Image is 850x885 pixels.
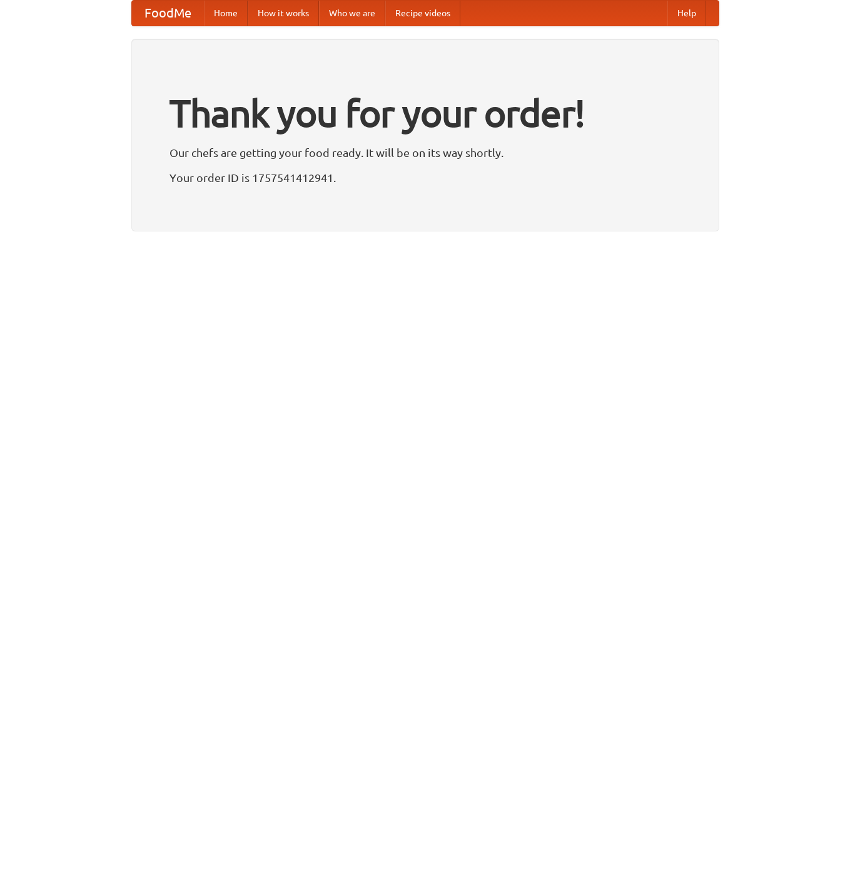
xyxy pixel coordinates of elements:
h1: Thank you for your order! [169,83,681,143]
a: How it works [248,1,319,26]
a: FoodMe [132,1,204,26]
a: Home [204,1,248,26]
a: Help [667,1,706,26]
p: Our chefs are getting your food ready. It will be on its way shortly. [169,143,681,162]
a: Recipe videos [385,1,460,26]
p: Your order ID is 1757541412941. [169,168,681,187]
a: Who we are [319,1,385,26]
